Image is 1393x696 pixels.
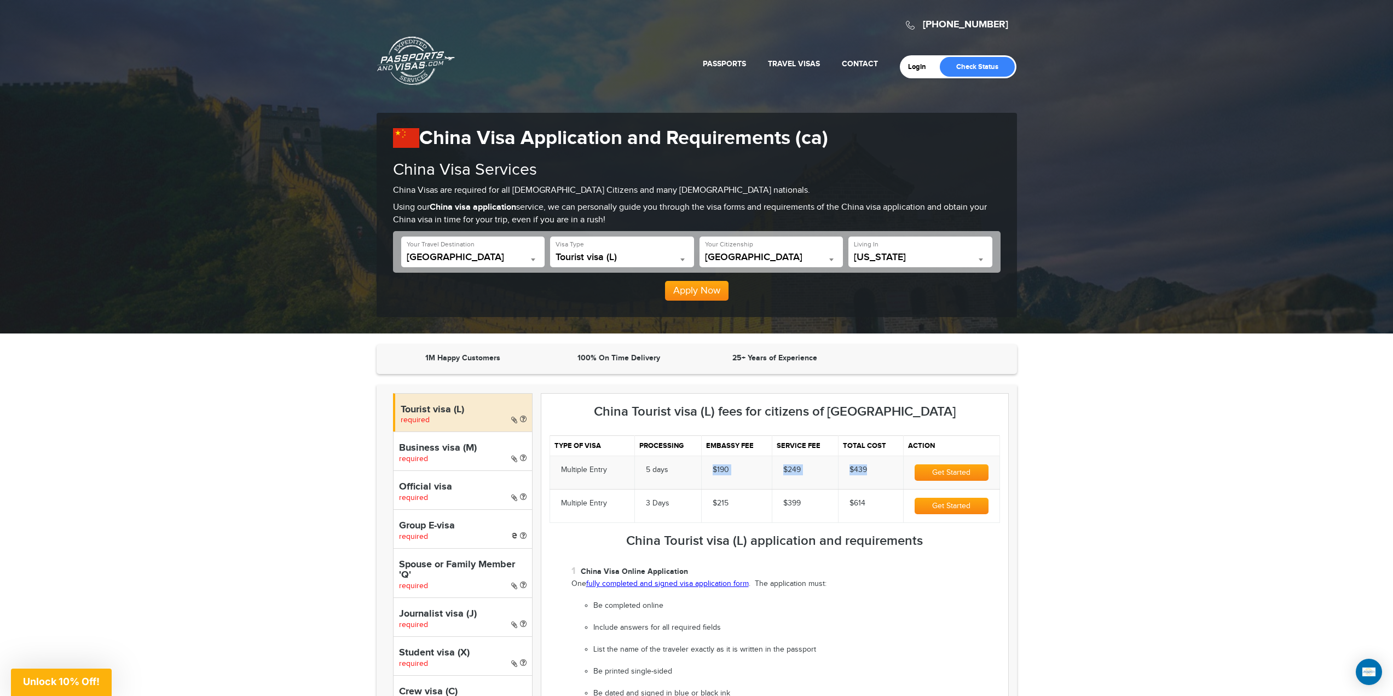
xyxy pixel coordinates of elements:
strong: 25+ Years of Experience [732,353,817,363]
span: required [399,493,428,502]
th: Type of visa [550,435,634,456]
button: Get Started [915,498,988,514]
span: $215 [713,499,729,508]
h4: Tourist visa (L) [401,405,527,416]
h2: China Visa Services [393,161,1001,179]
div: Open Intercom Messenger [1356,659,1382,685]
h3: China Tourist visa (L) fees for citizens of [GEOGRAPHIC_DATA] [550,405,1000,419]
a: Check Status [940,57,1015,77]
span: required [399,659,428,668]
h4: Business visa (M) [399,443,527,454]
span: required [401,416,430,424]
span: $190 [713,465,729,474]
span: 3 Days [646,499,669,508]
th: Total cost [838,435,903,456]
span: China [407,252,540,263]
span: required [399,532,428,541]
span: $614 [849,499,865,508]
span: California [854,252,987,263]
a: [PHONE_NUMBER] [923,19,1008,31]
button: Get Started [915,464,988,481]
span: California [854,252,987,267]
a: Login [908,62,934,71]
a: Passports & [DOMAIN_NAME] [377,36,455,85]
p: One . The application must: [571,579,1000,590]
h1: China Visa Application and Requirements (ca) [393,126,1001,150]
h3: China Tourist visa (L) application and requirements [550,534,1000,548]
span: Multiple Entry [561,465,607,474]
strong: China Visa Online Application [581,567,688,576]
span: required [399,455,428,463]
th: Processing [634,435,701,456]
h4: Journalist visa (J) [399,609,527,620]
label: Living In [854,240,878,249]
span: $249 [783,465,801,474]
li: Be printed single-sided [593,666,1000,677]
label: Visa Type [556,240,584,249]
button: Apply Now [665,281,729,301]
li: List the name of the traveler exactly as it is written in the passport [593,645,1000,655]
span: Unlock 10% Off! [23,676,100,687]
strong: 1M Happy Customers [425,353,500,363]
h4: Student visa (X) [399,648,527,659]
span: United States [705,252,838,267]
iframe: Customer reviews powered by Trustpilot [856,353,1006,366]
a: Travel Visas [768,59,820,68]
p: Using our service, we can personally guide you through the visa forms and requirements of the Chi... [393,202,1001,227]
h4: Group E-visa [399,521,527,532]
label: Your Travel Destination [407,240,475,249]
span: required [399,582,428,590]
span: Tourist visa (L) [556,252,689,263]
label: Your Citizenship [705,240,753,249]
a: fully completed and signed visa application form [586,579,749,588]
th: Action [904,435,999,456]
strong: 100% On Time Delivery [577,353,660,363]
strong: China visa application [430,202,516,212]
a: Get Started [915,502,988,510]
span: $399 [783,499,801,508]
li: Include answers for all required fields [593,623,1000,634]
h4: Official visa [399,482,527,493]
th: Service fee [772,435,839,456]
p: China Visas are required for all [DEMOGRAPHIC_DATA] Citizens and many [DEMOGRAPHIC_DATA] nationals. [393,185,1001,197]
span: Multiple Entry [561,499,607,508]
h4: Spouse or Family Member 'Q' [399,560,527,582]
span: United States [705,252,838,263]
span: $439 [849,465,867,474]
div: Unlock 10% Off! [11,669,112,696]
th: Embassy fee [701,435,772,456]
span: China [407,252,540,267]
span: 5 days [646,465,668,474]
span: required [399,620,428,629]
span: Tourist visa (L) [556,252,689,267]
a: Contact [842,59,878,68]
li: Be completed online [593,601,1000,612]
a: Get Started [915,468,988,477]
a: Passports [703,59,746,68]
